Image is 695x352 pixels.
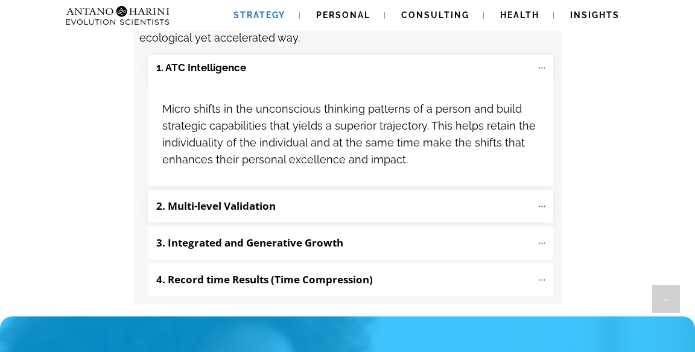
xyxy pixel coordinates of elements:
span: Insights [570,10,620,20]
span: Consulting [401,10,469,20]
span: Personal [316,10,370,20]
span: Health [500,10,539,20]
b: 4. Record time Results (Time Compression) [156,272,373,286]
b: 2. Multi-level Validation [156,199,276,213]
b: 1. ATC Intelligence [156,61,246,75]
span: Strategy [233,10,285,20]
span: Micro shifts in the unconscious thinking patterns of a person and build strategic capabilities th... [162,102,536,166]
b: 3. Integrated and Generative Growth [156,236,343,250]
